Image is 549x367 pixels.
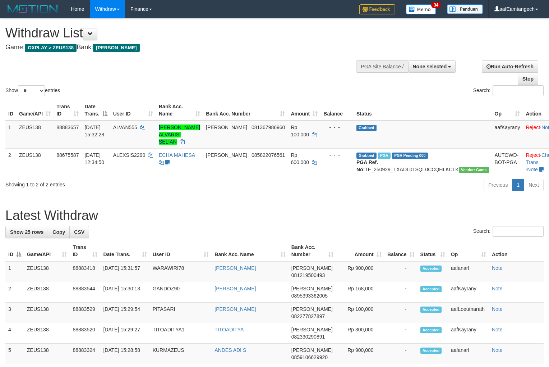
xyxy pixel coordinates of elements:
[25,44,77,52] span: OXPLAY > ZEUS138
[24,303,70,323] td: ZEUS138
[110,100,156,121] th: User ID: activate to sort column ascending
[100,344,149,364] td: [DATE] 15:28:58
[56,124,79,130] span: 88883657
[526,124,540,130] a: Reject
[384,261,417,282] td: -
[291,347,333,353] span: [PERSON_NAME]
[100,303,149,323] td: [DATE] 15:29:54
[354,100,492,121] th: Status
[420,327,442,333] span: Accepted
[70,344,100,364] td: 88883324
[5,148,16,176] td: 2
[448,282,489,303] td: aafKayrany
[84,152,104,165] span: [DATE] 12:34:50
[447,4,483,14] img: panduan.png
[408,60,456,73] button: None selected
[356,159,378,172] b: PGA Ref. No:
[489,241,544,261] th: Action
[100,241,149,261] th: Date Trans.: activate to sort column ascending
[291,124,309,137] span: Rp 100.000
[5,121,16,149] td: 1
[420,266,442,272] span: Accepted
[392,153,428,159] span: PGA Pending
[24,344,70,364] td: ZEUS138
[493,85,544,96] input: Search:
[214,347,246,353] a: ANDES ADI S
[459,167,489,173] span: Vendor URL: https://trx31.1velocity.biz
[150,344,212,364] td: KURMAZEUS
[413,64,447,69] span: None selected
[356,60,408,73] div: PGA Site Balance /
[484,179,512,191] a: Previous
[291,313,325,319] span: Copy 082277827897 to clipboard
[291,293,328,299] span: Copy 0895393362005 to clipboard
[417,241,448,261] th: Status: activate to sort column ascending
[5,4,60,14] img: MOTION_logo.png
[493,226,544,237] input: Search:
[384,303,417,323] td: -
[206,124,247,130] span: [PERSON_NAME]
[492,347,503,353] a: Note
[291,306,333,312] span: [PERSON_NAME]
[336,261,384,282] td: Rp 900,000
[150,261,212,282] td: WARAWIRI78
[5,282,24,303] td: 2
[291,354,328,360] span: Copy 0859106629920 to clipboard
[10,229,43,235] span: Show 25 rows
[70,323,100,344] td: 88883520
[336,303,384,323] td: Rp 100,000
[5,344,24,364] td: 5
[492,100,523,121] th: Op: activate to sort column ascending
[100,323,149,344] td: [DATE] 15:29:27
[214,286,256,291] a: [PERSON_NAME]
[54,100,82,121] th: Trans ID: activate to sort column ascending
[70,282,100,303] td: 88883544
[420,348,442,354] span: Accepted
[356,153,377,159] span: Grabbed
[354,148,492,176] td: TF_250929_TXADL01SQL0CCQHLKCLK
[5,303,24,323] td: 3
[52,229,65,235] span: Copy
[420,307,442,313] span: Accepted
[5,178,223,188] div: Showing 1 to 2 of 2 entries
[214,327,244,332] a: TITOADITYA
[5,26,359,40] h1: Withdraw List
[159,152,195,158] a: ECHA MAHESA
[289,241,336,261] th: Bank Acc. Number: activate to sort column ascending
[252,152,285,158] span: Copy 085822076561 to clipboard
[336,282,384,303] td: Rp 168,000
[359,4,395,14] img: Feedback.jpg
[5,241,24,261] th: ID: activate to sort column descending
[384,323,417,344] td: -
[214,306,256,312] a: [PERSON_NAME]
[288,100,320,121] th: Amount: activate to sort column ascending
[70,261,100,282] td: 88883418
[473,226,544,237] label: Search:
[320,100,354,121] th: Balance
[203,100,288,121] th: Bank Acc. Number: activate to sort column ascending
[150,323,212,344] td: TITOADITYA1
[5,261,24,282] td: 1
[150,282,212,303] td: GANDOZ90
[16,100,54,121] th: Game/API: activate to sort column ascending
[492,306,503,312] a: Note
[5,226,48,238] a: Show 25 rows
[74,229,84,235] span: CSV
[482,60,538,73] a: Run Auto-Refresh
[113,152,146,158] span: ALEXSIS2290
[323,124,351,131] div: - - -
[24,241,70,261] th: Game/API: activate to sort column ascending
[150,303,212,323] td: PITASARI
[18,85,45,96] select: Showentries
[214,265,256,271] a: [PERSON_NAME]
[448,344,489,364] td: aafanarl
[378,153,391,159] span: Marked by aafpengsreynich
[291,286,333,291] span: [PERSON_NAME]
[384,344,417,364] td: -
[5,323,24,344] td: 4
[384,282,417,303] td: -
[406,4,436,14] img: Button%20Memo.svg
[84,124,104,137] span: [DATE] 15:32:28
[448,323,489,344] td: aafKayrany
[70,241,100,261] th: Trans ID: activate to sort column ascending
